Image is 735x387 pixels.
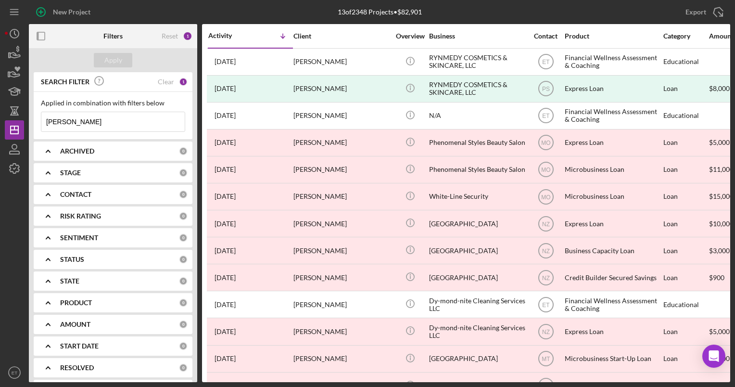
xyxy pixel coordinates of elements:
[293,157,390,182] div: [PERSON_NAME]
[565,292,661,317] div: Financial Wellness Assessment & Coaching
[103,32,123,40] b: Filters
[541,193,550,200] text: MO
[215,58,236,65] time: 2025-05-03 02:49
[392,32,428,40] div: Overview
[293,265,390,290] div: [PERSON_NAME]
[293,238,390,263] div: [PERSON_NAME]
[215,166,236,173] time: 2024-07-08 16:31
[60,256,84,263] b: STATUS
[293,103,390,129] div: [PERSON_NAME]
[215,274,236,282] time: 2023-08-01 21:39
[60,321,90,328] b: AMOUNT
[429,130,525,155] div: Phenomenal Styles Beauty Salon
[60,364,94,372] b: RESOLVED
[565,346,661,372] div: Microbusiness Start-Up Loan
[565,130,661,155] div: Express Loan
[179,168,188,177] div: 0
[179,298,188,307] div: 0
[179,363,188,372] div: 0
[542,301,550,308] text: ET
[179,342,188,350] div: 0
[429,157,525,182] div: Phenomenal Styles Beauty Salon
[179,320,188,329] div: 0
[293,184,390,209] div: [PERSON_NAME]
[29,2,100,22] button: New Project
[429,32,525,40] div: Business
[60,191,91,198] b: CONTACT
[663,346,708,372] div: Loan
[158,78,174,86] div: Clear
[663,103,708,129] div: Educational
[429,103,525,129] div: N/A
[676,2,730,22] button: Export
[60,147,94,155] b: ARCHIVED
[565,76,661,102] div: Express Loan
[94,53,132,67] button: Apply
[179,233,188,242] div: 0
[215,328,236,335] time: 2023-02-17 02:16
[293,49,390,75] div: [PERSON_NAME]
[565,49,661,75] div: Financial Wellness Assessment & Coaching
[60,277,79,285] b: STATE
[53,2,90,22] div: New Project
[542,220,550,227] text: NZ
[542,86,549,92] text: PS
[179,77,188,86] div: 1
[293,76,390,102] div: [PERSON_NAME]
[663,319,708,344] div: Loan
[565,32,661,40] div: Product
[179,277,188,285] div: 0
[565,211,661,236] div: Express Loan
[685,2,706,22] div: Export
[429,184,525,209] div: White-Line Security
[663,292,708,317] div: Educational
[60,342,99,350] b: START DATE
[215,85,236,92] time: 2025-02-07 23:26
[41,78,89,86] b: SEARCH FILTER
[542,329,550,335] text: NZ
[12,370,17,375] text: ET
[179,190,188,199] div: 0
[179,147,188,155] div: 0
[663,76,708,102] div: Loan
[541,167,550,173] text: MO
[663,211,708,236] div: Loan
[663,130,708,155] div: Loan
[429,292,525,317] div: Dy-mond-nite Cleaning Services LLC
[663,49,708,75] div: Educational
[215,139,236,146] time: 2024-10-29 03:09
[215,247,236,255] time: 2023-08-01 22:12
[565,265,661,290] div: Credit Builder Secured Savings
[429,211,525,236] div: [GEOGRAPHIC_DATA]
[565,103,661,129] div: Financial Wellness Assessment & Coaching
[565,319,661,344] div: Express Loan
[663,265,708,290] div: Loan
[542,247,550,254] text: NZ
[183,31,192,41] div: 1
[429,76,525,102] div: RYNMEDY COSMETICS & SKINCARE, LLC
[429,319,525,344] div: Dy-mond-nite Cleaning Services LLC
[565,184,661,209] div: Microbusiness Loan
[528,32,564,40] div: Contact
[215,355,236,362] time: 2022-05-16 15:54
[293,211,390,236] div: [PERSON_NAME]
[542,113,550,119] text: ET
[60,234,98,242] b: SENTIMENT
[565,238,661,263] div: Business Capacity Loan
[60,299,92,307] b: PRODUCT
[293,32,390,40] div: Client
[429,265,525,290] div: [GEOGRAPHIC_DATA]
[60,212,101,220] b: RISK RATING
[162,32,178,40] div: Reset
[215,112,236,119] time: 2024-12-09 23:32
[60,169,81,177] b: STAGE
[429,238,525,263] div: [GEOGRAPHIC_DATA]
[542,274,550,281] text: NZ
[293,130,390,155] div: [PERSON_NAME]
[542,59,550,65] text: ET
[542,356,550,362] text: MT
[663,184,708,209] div: Loan
[293,292,390,317] div: [PERSON_NAME]
[663,238,708,263] div: Loan
[215,301,236,309] time: 2023-03-03 01:49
